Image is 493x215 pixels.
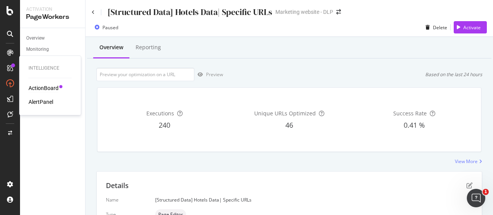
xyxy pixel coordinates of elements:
a: Monitoring [26,45,80,53]
div: Details [106,181,129,191]
div: Marketing website - DLP [275,8,333,16]
div: Name [106,197,149,203]
a: Click to go back [92,10,95,15]
div: arrow-right-arrow-left [336,9,341,15]
span: 1 [483,189,489,195]
span: 46 [285,120,293,130]
div: View More [455,158,478,165]
button: Activate [454,21,487,33]
div: PageWorkers [26,13,79,22]
button: Delete [423,21,447,33]
div: Reporting [136,43,161,51]
input: Preview your optimization on a URL [96,68,195,81]
div: Activation [26,6,79,13]
span: Success Rate [393,110,427,117]
span: 240 [159,120,170,130]
div: [Structured Data] Hotels Data| Specific URLs [155,197,473,203]
a: View More [455,158,482,165]
div: Delete [433,24,447,31]
div: Intelligence [29,65,72,72]
span: 0.41 % [404,120,425,130]
div: Preview [206,71,223,78]
div: [Structured Data] Hotels Data| Specific URLs [107,6,272,18]
div: Overview [26,34,45,42]
iframe: Intercom live chat [467,189,485,207]
div: Paused [102,24,118,31]
div: Activate [463,24,481,31]
a: ActionBoard [29,84,59,92]
div: pen-to-square [466,182,473,188]
a: Overview [26,34,80,42]
div: Monitoring [26,45,49,53]
div: Overview [99,43,123,51]
a: AlertPanel [29,98,53,106]
span: Unique URLs Optimized [254,110,316,117]
div: Based on the last 24 hours [425,71,482,78]
button: Preview [195,68,223,81]
span: Executions [146,110,174,117]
